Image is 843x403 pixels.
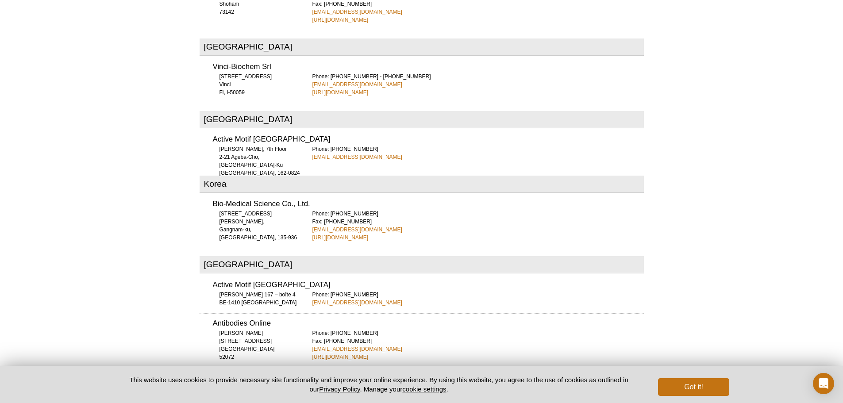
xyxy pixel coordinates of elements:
[312,88,369,96] a: [URL][DOMAIN_NAME]
[213,136,644,143] h3: Active Motif [GEOGRAPHIC_DATA]
[200,111,644,128] h2: [GEOGRAPHIC_DATA]
[312,353,369,361] a: [URL][DOMAIN_NAME]
[658,378,729,396] button: Got it!
[213,281,644,289] h3: Active Motif [GEOGRAPHIC_DATA]
[813,373,834,394] div: Open Intercom Messenger
[312,329,644,361] div: Phone: [PHONE_NUMBER] Fax: [PHONE_NUMBER]
[213,73,301,96] div: [STREET_ADDRESS] Vinci Fi, I-50059
[114,375,644,394] p: This website uses cookies to provide necessary site functionality and improve your online experie...
[312,345,402,353] a: [EMAIL_ADDRESS][DOMAIN_NAME]
[312,145,644,161] div: Phone: [PHONE_NUMBER]
[213,329,301,361] div: [PERSON_NAME][STREET_ADDRESS] [GEOGRAPHIC_DATA] 52072
[213,200,644,208] h3: Bio-Medical Science Co., Ltd.
[312,210,644,242] div: Phone: [PHONE_NUMBER] Fax: [PHONE_NUMBER]
[312,8,402,16] a: [EMAIL_ADDRESS][DOMAIN_NAME]
[312,291,644,307] div: Phone: [PHONE_NUMBER]
[213,291,301,307] div: [PERSON_NAME] 167 – boîte 4 BE-1410 [GEOGRAPHIC_DATA]
[213,320,644,327] h3: Antibodies Online
[312,81,402,88] a: [EMAIL_ADDRESS][DOMAIN_NAME]
[312,226,402,234] a: [EMAIL_ADDRESS][DOMAIN_NAME]
[213,145,301,177] div: [PERSON_NAME], 7th Floor 2-21 Ageba-Cho, [GEOGRAPHIC_DATA]-Ku [GEOGRAPHIC_DATA], 162-0824
[312,234,369,242] a: [URL][DOMAIN_NAME]
[200,176,644,193] h2: Korea
[312,153,402,161] a: [EMAIL_ADDRESS][DOMAIN_NAME]
[402,385,446,393] button: cookie settings
[200,38,644,56] h2: [GEOGRAPHIC_DATA]
[312,73,644,96] div: Phone: [PHONE_NUMBER] - [PHONE_NUMBER]
[200,256,644,273] h2: [GEOGRAPHIC_DATA]
[213,63,644,71] h3: Vinci-Biochem Srl
[312,16,369,24] a: [URL][DOMAIN_NAME]
[312,299,402,307] a: [EMAIL_ADDRESS][DOMAIN_NAME]
[213,210,301,242] div: [STREET_ADDRESS][PERSON_NAME], Gangnam-ku, [GEOGRAPHIC_DATA], 135-936
[319,385,360,393] a: Privacy Policy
